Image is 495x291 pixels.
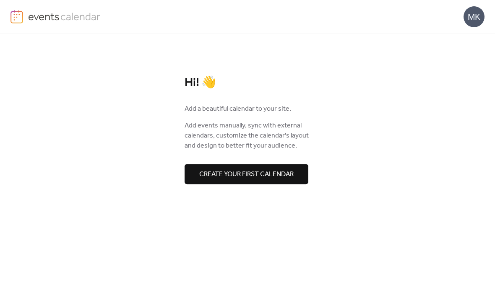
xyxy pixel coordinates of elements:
[28,10,101,23] img: logo-type
[185,121,310,151] span: Add events manually, sync with external calendars, customize the calendar's layout and design to ...
[464,6,485,27] div: MK
[199,169,294,179] span: Create your first calendar
[10,10,23,23] img: logo
[185,75,310,90] div: Hi! 👋
[185,164,308,184] button: Create your first calendar
[185,104,291,114] span: Add a beautiful calendar to your site.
